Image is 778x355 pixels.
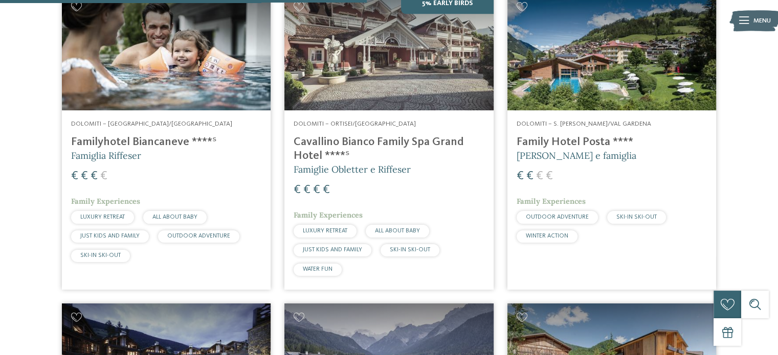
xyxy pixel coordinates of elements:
[294,210,363,220] span: Family Experiences
[294,121,416,127] span: Dolomiti – Ortisei/[GEOGRAPHIC_DATA]
[80,233,140,239] span: JUST KIDS AND FAMILY
[303,184,310,196] span: €
[71,135,261,149] h4: Familyhotel Biancaneve ****ˢ
[517,150,636,161] span: [PERSON_NAME] e famiglia
[294,135,484,163] h4: Cavallino Bianco Family Spa Grand Hotel ****ˢ
[517,135,707,149] h4: Family Hotel Posta ****
[80,252,121,258] span: SKI-IN SKI-OUT
[100,170,107,182] span: €
[152,214,197,220] span: ALL ABOUT BABY
[303,266,332,272] span: WATER FUN
[517,197,586,206] span: Family Experiences
[71,150,141,161] span: Famiglia Riffeser
[91,170,98,182] span: €
[323,184,330,196] span: €
[294,184,301,196] span: €
[80,214,125,220] span: LUXURY RETREAT
[526,233,568,239] span: WINTER ACTION
[167,233,230,239] span: OUTDOOR ADVENTURE
[546,170,553,182] span: €
[536,170,543,182] span: €
[390,247,430,253] span: SKI-IN SKI-OUT
[71,170,78,182] span: €
[526,170,534,182] span: €
[616,214,657,220] span: SKI-IN SKI-OUT
[526,214,589,220] span: OUTDOOR ADVENTURE
[303,228,347,234] span: LUXURY RETREAT
[294,163,411,175] span: Famiglie Obletter e Riffeser
[313,184,320,196] span: €
[375,228,420,234] span: ALL ABOUT BABY
[71,121,232,127] span: Dolomiti – [GEOGRAPHIC_DATA]/[GEOGRAPHIC_DATA]
[71,197,140,206] span: Family Experiences
[303,247,362,253] span: JUST KIDS AND FAMILY
[517,170,524,182] span: €
[517,121,651,127] span: Dolomiti – S. [PERSON_NAME]/Val Gardena
[81,170,88,182] span: €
